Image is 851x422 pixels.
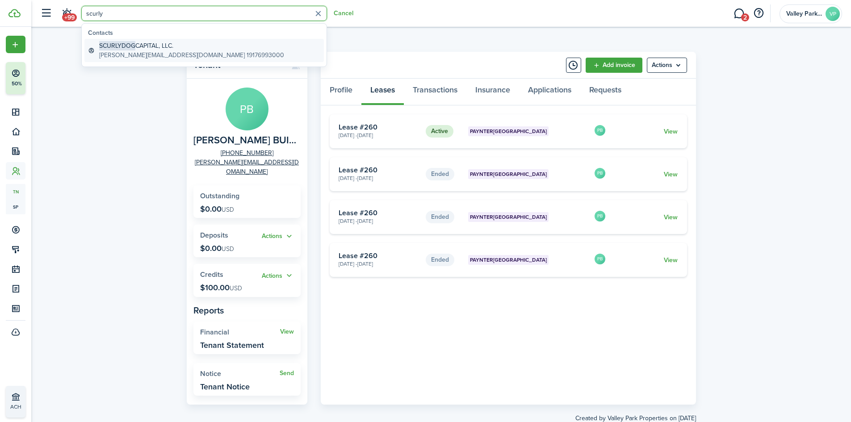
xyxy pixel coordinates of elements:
[8,9,21,17] img: TenantCloud
[321,79,361,105] a: Profile
[426,168,454,180] status: Ended
[6,36,25,53] button: Open menu
[200,244,234,253] p: $0.00
[280,328,294,335] a: View
[193,304,301,317] panel-main-subtitle: Reports
[222,244,234,254] span: USD
[280,370,294,377] a: Send
[262,231,294,242] button: Open menu
[200,341,264,350] widget-stats-description: Tenant Statement
[6,199,25,214] a: sp
[226,88,268,130] avatar-text: PB
[200,370,280,378] widget-stats-title: Notice
[339,166,419,174] card-title: Lease #260
[470,170,547,178] span: PAYNTER[GEOGRAPHIC_DATA]
[786,11,822,17] span: Valley Park Properties
[58,2,75,25] a: Notifications
[826,7,840,21] avatar-text: VP
[200,230,228,240] span: Deposits
[664,127,678,136] a: View
[647,58,687,73] menu-btn: Actions
[339,217,419,225] card-description: [DATE] - [DATE]
[664,170,678,179] a: View
[193,158,301,176] a: [PERSON_NAME][EMAIL_ADDRESS][DOMAIN_NAME]
[84,39,324,62] a: SCURLYDOGCAPITAL, LLC.[PERSON_NAME][EMAIL_ADDRESS][DOMAIN_NAME] 19176993000
[664,255,678,265] a: View
[339,209,419,217] card-title: Lease #260
[200,269,223,280] span: Credits
[200,191,239,201] span: Outstanding
[11,80,22,88] p: 50%
[339,252,419,260] card-title: Lease #260
[470,127,547,135] span: PAYNTER[GEOGRAPHIC_DATA]
[339,174,419,182] card-description: [DATE] - [DATE]
[262,271,294,281] button: Actions
[751,6,766,21] button: Open resource center
[339,260,419,268] card-description: [DATE] - [DATE]
[647,58,687,73] button: Open menu
[426,254,454,266] status: Ended
[334,10,353,17] button: Cancel
[664,213,678,222] a: View
[404,79,466,105] a: Transactions
[193,135,296,146] span: PADULA BUILDERS, INC
[99,50,284,60] global-search-item-description: [PERSON_NAME][EMAIL_ADDRESS][DOMAIN_NAME] 19176993000
[6,386,25,418] a: ACH
[470,213,547,221] span: PAYNTER[GEOGRAPHIC_DATA]
[470,256,547,264] span: PAYNTER[GEOGRAPHIC_DATA]
[88,28,324,38] global-search-list-title: Contacts
[200,205,234,213] p: $0.00
[99,41,284,50] global-search-item-title: CAPITAL, LLC.
[262,271,294,281] button: Open menu
[426,125,453,138] status: Active
[222,205,234,214] span: USD
[339,131,419,139] card-description: [DATE] - [DATE]
[38,5,54,22] button: Open sidebar
[426,211,454,223] status: Ended
[221,148,273,158] a: [PHONE_NUMBER]
[6,184,25,199] a: tn
[262,231,294,242] button: Actions
[586,58,642,73] a: Add invoice
[730,2,747,25] a: Messaging
[466,79,519,105] a: Insurance
[566,58,581,73] button: Timeline
[6,62,80,94] button: 50%
[230,284,242,293] span: USD
[10,403,63,411] p: ACH
[200,382,250,391] widget-stats-description: Tenant Notice
[339,123,419,131] card-title: Lease #260
[519,79,580,105] a: Applications
[62,13,77,21] span: +99
[81,6,327,21] input: Search for anything...
[741,13,749,21] span: 2
[200,283,242,292] p: $100.00
[99,41,135,50] span: SCURLYDOG
[311,7,325,21] button: Clear search
[200,328,280,336] widget-stats-title: Financial
[580,79,630,105] a: Requests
